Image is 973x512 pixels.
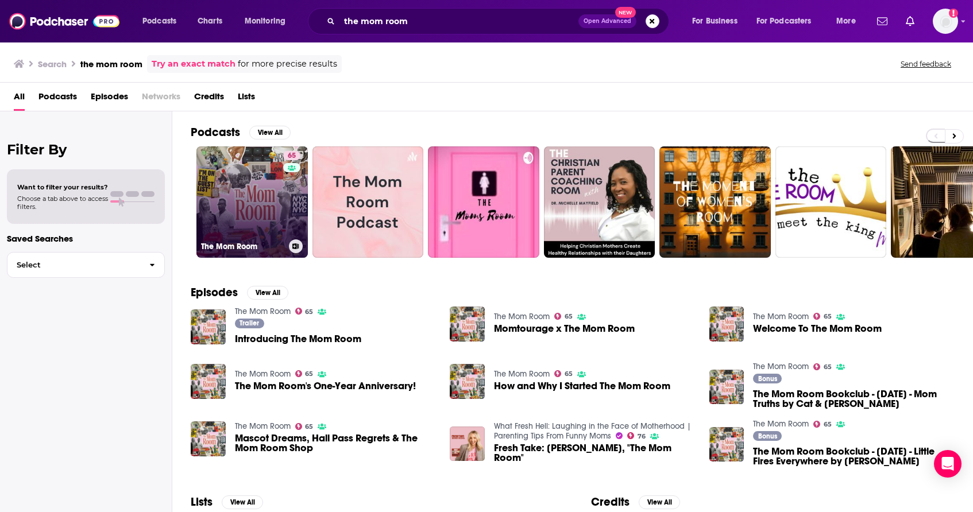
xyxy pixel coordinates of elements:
span: Bonus [758,375,777,382]
a: Credits [194,87,224,111]
span: For Business [692,13,738,29]
span: Trailer [240,320,259,327]
h3: the mom room [80,59,142,69]
h2: Podcasts [191,125,240,139]
span: Select [7,261,140,269]
a: Show notifications dropdown [872,11,892,31]
button: View All [639,495,680,509]
button: Show profile menu [933,9,958,34]
a: The Mom Room Bookclub - Oct 2020 - Little Fires Everywhere by Celeste Ing [753,447,955,466]
span: 65 [305,424,313,429]
span: 65 [824,364,832,370]
a: 65 [813,421,832,428]
button: Open AdvancedNew [578,14,636,28]
img: The Mom Room Bookclub - Sept 2020 - Mom Truths by Cat & Nat [709,370,744,405]
h2: Credits [591,495,630,509]
a: ListsView All [191,495,263,509]
a: PodcastsView All [191,125,291,139]
a: The Mom Room [235,421,291,431]
a: The Mom Room [494,369,550,379]
span: 65 [565,371,573,377]
img: Fresh Take: Renee Reina, "The Mom Room" [450,426,485,461]
a: The Mom Room [753,362,809,371]
p: Saved Searches [7,233,165,244]
a: Show notifications dropdown [901,11,919,31]
a: Welcome To The Mom Room [753,324,882,333]
span: The Mom Room Bookclub - [DATE] - Mom Truths by Cat & [PERSON_NAME] [753,389,955,409]
div: Open Intercom Messenger [934,450,962,478]
a: What Fresh Hell: Laughing in the Face of Motherhood | Parenting Tips From Funny Moms [494,421,691,441]
a: Lists [238,87,255,111]
a: 65 [295,308,314,315]
button: open menu [237,12,300,30]
a: All [14,87,25,111]
img: The Mom Room's One-Year Anniversary! [191,364,226,399]
input: Search podcasts, credits, & more... [339,12,578,30]
a: Mascot Dreams, Hall Pass Regrets & The Mom Room Shop [235,433,437,453]
span: 65 [824,422,832,427]
a: How and Why I Started The Mom Room [494,381,670,391]
span: The Mom Room Bookclub - [DATE] - Little Fires Everywhere by [PERSON_NAME] [753,447,955,466]
span: Networks [142,87,180,111]
a: CreditsView All [591,495,680,509]
svg: Add a profile image [949,9,958,18]
button: View All [222,495,263,509]
div: Search podcasts, credits, & more... [319,8,680,34]
span: Podcasts [142,13,176,29]
span: 65 [305,309,313,315]
span: Choose a tab above to access filters. [17,195,108,211]
button: open menu [828,12,870,30]
a: Podcasts [38,87,77,111]
span: for more precise results [238,57,337,71]
a: Try an exact match [152,57,235,71]
a: 65 [813,363,832,370]
span: More [836,13,856,29]
img: Mascot Dreams, Hall Pass Regrets & The Mom Room Shop [191,421,226,456]
button: Select [7,252,165,278]
a: 76 [627,432,646,439]
button: Send feedback [897,59,955,69]
button: View All [249,126,291,139]
a: The Mom Room [235,369,291,379]
span: 65 [565,314,573,319]
a: Fresh Take: Renee Reina, "The Mom Room" [494,443,696,463]
button: open menu [684,12,752,30]
a: The Mom Room [494,312,550,321]
span: Want to filter your results? [17,183,108,191]
span: Fresh Take: [PERSON_NAME], "The Mom Room" [494,443,696,463]
img: Podchaser - Follow, Share and Rate Podcasts [9,10,119,32]
span: 65 [288,150,296,162]
h2: Lists [191,495,213,509]
a: 65 [813,313,832,320]
a: The Mom Room [753,312,809,321]
span: Monitoring [245,13,285,29]
a: 65 [554,313,573,320]
a: The Mom Room Bookclub - Sept 2020 - Mom Truths by Cat & Nat [753,389,955,409]
a: Charts [190,12,229,30]
a: Episodes [91,87,128,111]
h3: Search [38,59,67,69]
span: Momtourage x The Mom Room [494,324,635,333]
img: Momtourage x The Mom Room [450,307,485,342]
span: Logged in as maiak [933,9,958,34]
a: Introducing The Mom Room [235,334,361,344]
img: Introducing The Mom Room [191,309,226,344]
button: open menu [749,12,828,30]
h3: The Mom Room [201,242,284,251]
span: 65 [824,314,832,319]
a: Welcome To The Mom Room [709,307,744,342]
